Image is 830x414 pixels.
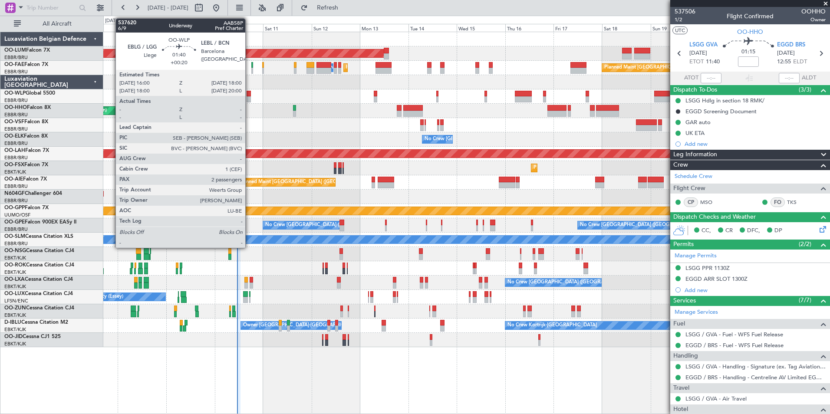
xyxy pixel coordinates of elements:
[675,7,695,16] span: 537506
[4,263,26,268] span: OO-ROK
[4,320,68,325] a: D-IBLUCessna Citation M2
[4,326,26,333] a: EBKT/KJK
[296,1,349,15] button: Refresh
[685,342,784,349] a: EGGD / BRS - Fuel - WFS Fuel Release
[4,226,28,233] a: EBBR/BRU
[553,24,602,32] div: Fri 17
[675,252,717,260] a: Manage Permits
[4,291,73,296] a: OO-LUXCessna Citation CJ4
[685,140,826,148] div: Add new
[4,320,21,325] span: D-IBLU
[4,119,24,125] span: OO-VSF
[4,91,26,96] span: OO-WLP
[700,198,720,206] a: MSO
[747,227,760,235] span: DFC,
[4,220,76,225] a: OO-GPEFalcon 900EX EASy II
[23,21,92,27] span: All Aircraft
[4,341,26,347] a: EBKT/KJK
[737,27,763,36] span: OO-HHO
[26,1,76,14] input: Trip Number
[4,291,25,296] span: OO-LUX
[673,383,689,393] span: Travel
[787,198,807,206] a: TKS
[689,49,707,58] span: [DATE]
[685,108,757,115] div: EGGD Screening Document
[685,286,826,294] div: Add new
[684,74,698,82] span: ATOT
[425,133,570,146] div: No Crew [GEOGRAPHIC_DATA] ([GEOGRAPHIC_DATA] National)
[4,220,25,225] span: OO-GPE
[265,219,411,232] div: No Crew [GEOGRAPHIC_DATA] ([GEOGRAPHIC_DATA] National)
[685,264,730,272] div: LSGG PPR 1130Z
[4,306,26,311] span: OO-ZUN
[4,312,26,319] a: EBKT/KJK
[4,91,55,96] a: OO-WLPGlobal 5500
[4,212,30,218] a: UUMO/OSF
[799,240,811,249] span: (2/2)
[701,73,721,83] input: --:--
[4,62,24,67] span: OO-FAE
[771,197,785,207] div: FO
[4,105,51,110] a: OO-HHOFalcon 8X
[4,283,26,290] a: EBKT/KJK
[4,240,28,247] a: EBBR/BRU
[673,351,698,361] span: Handling
[774,227,782,235] span: DP
[673,160,688,170] span: Crew
[675,308,718,317] a: Manage Services
[673,296,696,306] span: Services
[505,24,554,32] div: Thu 16
[4,248,74,253] a: OO-NSGCessna Citation CJ4
[580,219,725,232] div: No Crew [GEOGRAPHIC_DATA] ([GEOGRAPHIC_DATA] National)
[741,48,755,56] span: 01:15
[777,49,795,58] span: [DATE]
[215,24,263,32] div: Fri 10
[148,4,188,12] span: [DATE] - [DATE]
[725,227,733,235] span: CR
[602,24,651,32] div: Sat 18
[685,97,764,104] div: LSGG Hdlg in section 18 RMK/
[507,276,653,289] div: No Crew [GEOGRAPHIC_DATA] ([GEOGRAPHIC_DATA] National)
[685,331,783,338] a: LSGG / GVA - Fuel - WFS Fuel Release
[4,277,25,282] span: OO-LXA
[675,16,695,23] span: 1/2
[4,269,26,276] a: EBKT/KJK
[673,85,717,95] span: Dispatch To-Dos
[801,7,826,16] span: OOHHO
[360,24,408,32] div: Mon 13
[675,172,712,181] a: Schedule Crew
[685,118,711,126] div: GAR auto
[4,48,26,53] span: OO-LUM
[673,319,685,329] span: Fuel
[4,234,25,239] span: OO-SLM
[118,24,166,32] div: Wed 8
[312,24,360,32] div: Sun 12
[651,24,699,32] div: Sun 19
[4,334,61,339] a: OO-JIDCessna CJ1 525
[4,105,27,110] span: OO-HHO
[534,161,635,174] div: Planned Maint Kortrijk-[GEOGRAPHIC_DATA]
[689,58,704,66] span: ETOT
[4,97,28,104] a: EBBR/BRU
[777,58,791,66] span: 12:55
[685,395,747,402] a: LSGG / GVA - Air Travel
[685,363,826,370] a: LSGG / GVA - Handling - Signature (ex. Tag Aviation) LSGG / GVA
[673,150,717,160] span: Leg Information
[4,191,62,196] a: N604GFChallenger 604
[4,183,28,190] a: EBBR/BRU
[4,234,73,239] a: OO-SLMCessna Citation XLS
[4,162,48,168] a: OO-FSXFalcon 7X
[507,319,597,332] div: No Crew Kortrijk-[GEOGRAPHIC_DATA]
[4,119,48,125] a: OO-VSFFalcon 8X
[4,248,26,253] span: OO-NSG
[10,17,94,31] button: All Aircraft
[4,205,49,210] a: OO-GPPFalcon 7X
[4,191,25,196] span: N604GF
[239,176,376,189] div: Planned Maint [GEOGRAPHIC_DATA] ([GEOGRAPHIC_DATA])
[4,205,25,210] span: OO-GPP
[4,169,26,175] a: EBKT/KJK
[4,69,28,75] a: EBBR/BRU
[4,263,74,268] a: OO-ROKCessna Citation CJ4
[4,140,28,147] a: EBBR/BRU
[4,148,49,153] a: OO-LAHFalcon 7X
